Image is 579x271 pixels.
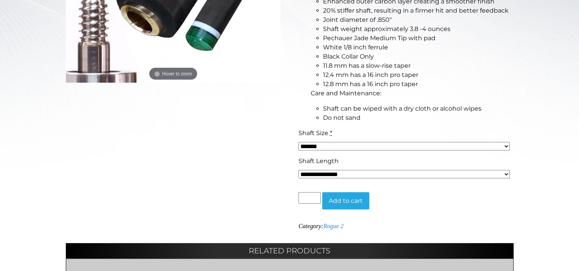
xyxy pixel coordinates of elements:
[322,192,369,210] button: Add to cart
[298,192,321,204] input: Product quantity
[323,114,360,121] span: Do not sand
[298,129,328,137] span: Shaft Size
[330,129,332,137] abbr: required
[323,16,392,23] span: Joint diameter of .850″
[323,7,509,14] span: 20% stiffer shaft, resulting in a firmer hit and better feedback
[323,105,481,112] span: Shaft can be wiped with a dry cloth or alcohol wipes
[323,44,388,51] span: White 1/8 inch ferrule
[323,71,418,78] span: 12.4 mm has a 16 inch pro taper
[298,157,339,165] span: Shaft Length
[323,62,411,69] span: 11.8 mm has a slow-rise taper
[323,223,344,229] a: Rogue 2
[323,34,435,42] span: Pechauer Jade Medium Tip with pad
[323,25,450,33] span: Shaft weight approximately 3.8 -4 ounces
[298,223,344,229] span: Category:
[311,90,381,97] span: Care and Maintenance:
[66,243,514,258] h2: Related products
[323,80,418,88] span: 12.8 mm has a 16 inch pro taper
[323,53,374,60] span: Black Collar Only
